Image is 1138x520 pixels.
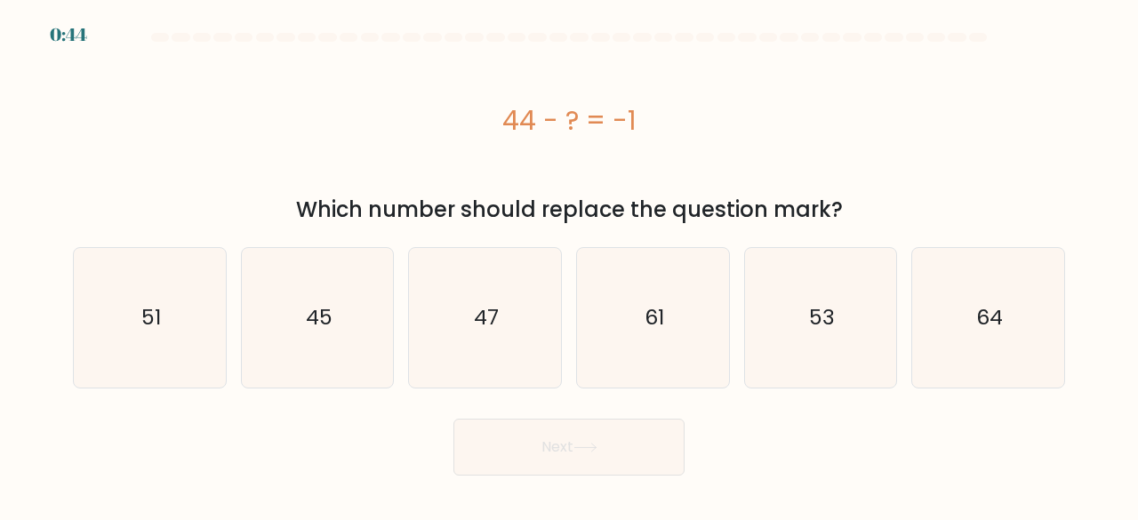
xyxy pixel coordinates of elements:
div: 44 - ? = -1 [73,100,1065,140]
text: 47 [474,303,499,332]
text: 53 [809,303,835,332]
text: 64 [976,303,1003,332]
button: Next [453,419,685,476]
div: 0:44 [50,21,87,48]
text: 51 [141,303,161,332]
text: 45 [306,303,333,332]
div: Which number should replace the question mark? [84,194,1054,226]
text: 61 [645,303,664,332]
